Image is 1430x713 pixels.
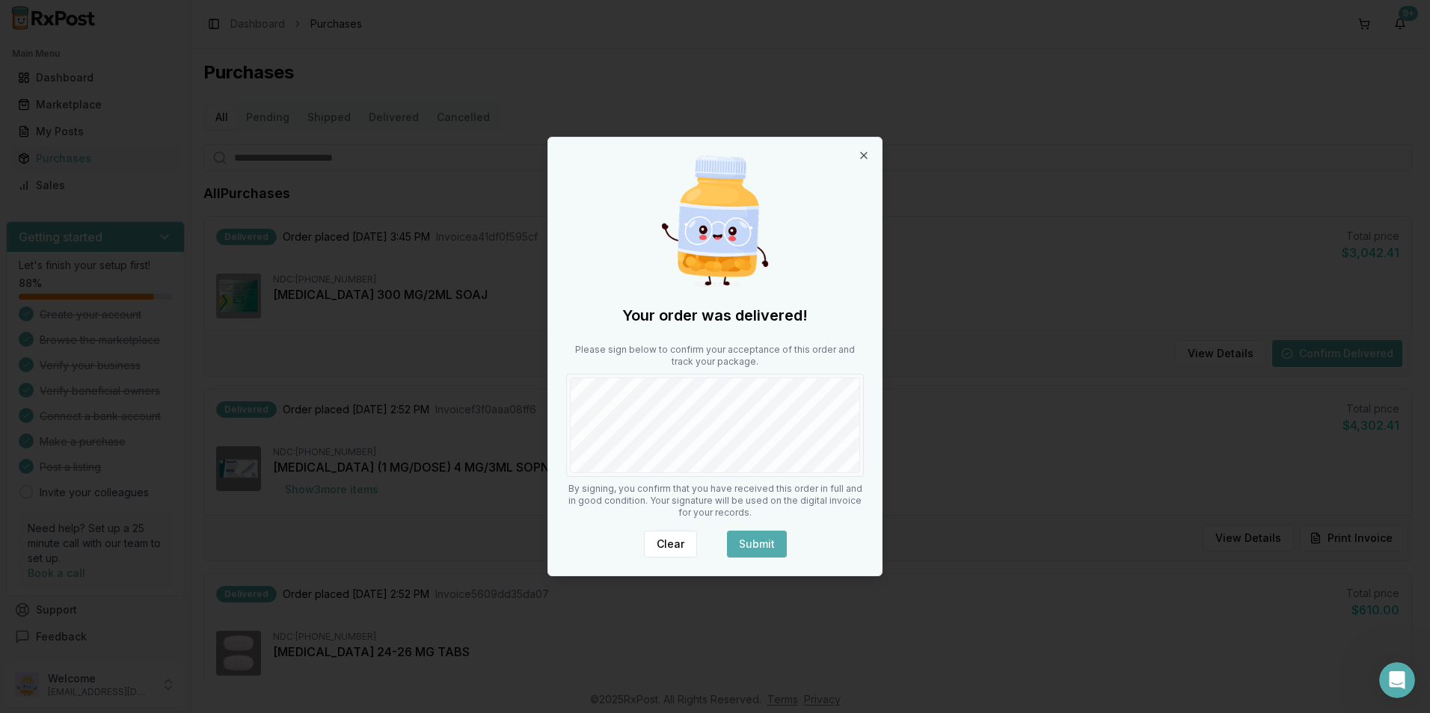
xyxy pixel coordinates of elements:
[644,531,697,558] button: Clear
[566,305,864,326] h2: Your order was delivered!
[1379,662,1415,698] iframe: Intercom live chat
[643,149,787,293] img: Happy Pill Bottle
[566,483,864,519] p: By signing, you confirm that you have received this order in full and in good condition. Your sig...
[727,531,787,558] button: Submit
[566,344,864,368] p: Please sign below to confirm your acceptance of this order and track your package.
